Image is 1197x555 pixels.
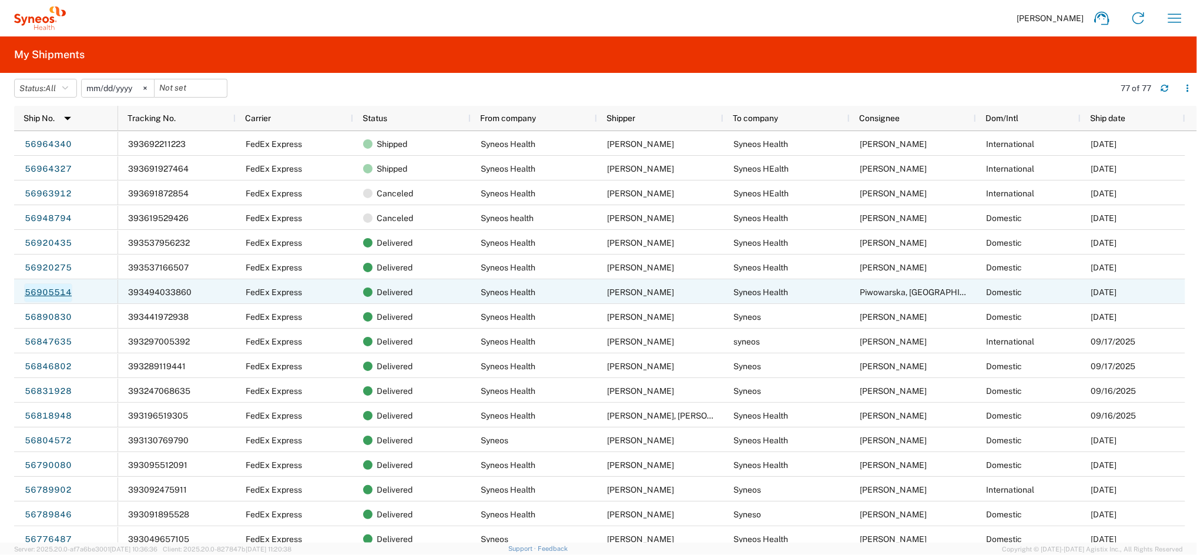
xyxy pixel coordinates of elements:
span: Syneos Health [733,411,788,420]
span: 09/16/2025 [1091,411,1136,420]
span: International [986,485,1034,494]
span: 09/23/2025 [1091,287,1116,297]
span: Eugenio Sanchez [607,287,674,297]
span: Shipped [377,156,407,181]
span: 09/29/2025 [1091,189,1116,198]
span: Syneos Health [481,510,535,519]
span: Syneos Health [733,139,788,149]
span: 393537956232 [128,238,190,248]
span: 09/29/2025 [1091,164,1116,173]
span: Ana Rolo [860,337,927,346]
span: Syneos Health [481,139,535,149]
a: 56948794 [24,209,72,228]
span: Domestic [986,213,1022,223]
span: 393297005392 [128,337,190,346]
input: Not set [155,79,227,97]
span: 393537166507 [128,263,189,272]
span: Domestic [986,238,1022,248]
a: 56964327 [24,160,72,179]
a: 56963912 [24,185,72,203]
span: [DATE] 11:20:38 [246,546,291,553]
span: Syneos Health [481,287,535,297]
span: FedEx Express [246,263,302,272]
span: International [986,337,1034,346]
span: Emily Connor [607,213,674,223]
span: Delivered [377,305,413,329]
span: Shipper [606,113,635,123]
span: Teresa Orpez [860,510,927,519]
span: International [986,189,1034,198]
span: FedEx Express [246,460,302,470]
span: 09/11/2025 [1091,534,1116,544]
span: 09/11/2025 [1091,460,1116,470]
span: Canceled [377,181,413,206]
div: 77 of 77 [1121,83,1151,93]
span: Syneos health [481,213,534,223]
span: Irene Perez [860,460,927,470]
button: Status:All [14,79,77,98]
span: Eugenio Sanchez [607,460,674,470]
span: Eugenio Sanchez [860,436,927,445]
span: FedEx Express [246,312,302,322]
a: 56964340 [24,135,72,154]
span: FedEx Express [246,411,302,420]
span: Domestic [986,287,1022,297]
span: [PERSON_NAME] [1017,13,1084,24]
span: 09/17/2025 [1091,362,1135,371]
span: Syneos Health [481,460,535,470]
span: 393692211223 [128,139,186,149]
span: Syneos Health [481,312,535,322]
a: 56846802 [24,357,72,376]
span: 393091895528 [128,510,189,519]
a: 56831928 [24,382,72,401]
span: Delivered [377,354,413,379]
span: Montse Lopez [607,436,674,445]
span: 09/29/2025 [1091,213,1116,223]
span: Copyright © [DATE]-[DATE] Agistix Inc., All Rights Reserved [1002,544,1183,554]
span: Delivered [377,230,413,255]
span: Wendy Morales [860,263,927,272]
span: Delivered [377,280,413,305]
span: Syneos Health [481,263,535,272]
span: Delivered [377,329,413,354]
span: Filipa Robalo [860,189,927,198]
span: FedEx Express [246,510,302,519]
span: Shipped [377,132,407,156]
span: Delivered [377,502,413,527]
a: 56890830 [24,308,72,327]
span: International [986,164,1034,173]
a: 56789846 [24,506,72,524]
span: Syneos Health [733,287,788,297]
span: Syneos Health [481,485,535,494]
img: arrow-dropdown.svg [58,109,77,128]
span: Syneos [733,386,761,396]
span: FedEx Express [246,386,302,396]
span: Delivered [377,403,413,428]
span: Eugenio Sanchez [860,411,927,420]
span: Delivered [377,477,413,502]
a: 56818948 [24,407,72,426]
span: Delivered [377,255,413,280]
span: Syneos [733,485,761,494]
span: Domestic [986,386,1022,396]
span: 09/29/2025 [1091,139,1116,149]
a: 56789902 [24,481,72,500]
span: FedEx Express [246,189,302,198]
span: Montse Lopez [860,362,927,371]
span: Syneos Health [733,238,788,248]
span: Margarida Courinha [860,139,927,149]
span: Syneos Health [733,436,788,445]
span: Status [363,113,387,123]
span: Iaroshchuk, Dmytro [607,411,745,420]
span: Delivered [377,527,413,551]
span: FedEx Express [246,287,302,297]
span: Domestic [986,436,1022,445]
span: International [986,139,1034,149]
span: Ship date [1090,113,1125,123]
span: Syneos Health [481,164,535,173]
span: Syneos Health [733,460,788,470]
a: Support [508,545,538,552]
span: Bianca Suriol [860,238,927,248]
a: 56847635 [24,333,72,352]
span: 393289119441 [128,362,186,371]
